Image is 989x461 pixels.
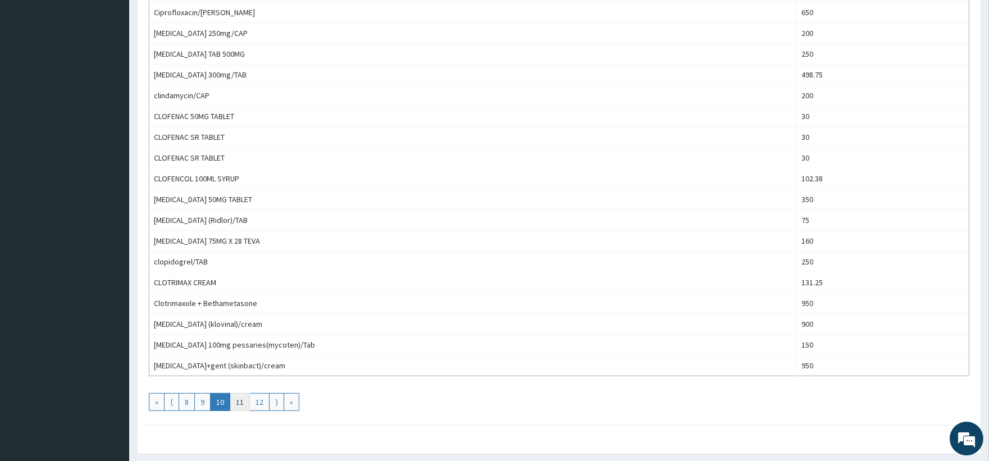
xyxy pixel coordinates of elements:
span: We're online! [65,142,155,255]
a: Go to page number 9 [194,393,211,411]
td: 30 [796,106,969,127]
td: 200 [796,85,969,106]
div: Chat with us now [58,63,189,77]
a: Go to page number 10 [210,393,230,411]
td: 160 [796,231,969,252]
td: [MEDICAL_DATA] 100mg pessaries(mycoten)/Tab [149,335,797,355]
img: d_794563401_company_1708531726252_794563401 [21,56,45,84]
td: CLOFENAC SR TABLET [149,127,797,148]
td: 131.25 [796,272,969,293]
td: 30 [796,127,969,148]
td: 950 [796,355,969,376]
td: 102.38 [796,168,969,189]
div: Minimize live chat window [184,6,211,33]
a: Go to last page [284,393,299,411]
td: [MEDICAL_DATA] 75MG X 28 TEVA [149,231,797,252]
td: 350 [796,189,969,210]
td: 250 [796,44,969,65]
td: 498.75 [796,65,969,85]
td: [MEDICAL_DATA] (klovinal)/cream [149,314,797,335]
td: [MEDICAL_DATA]+gent (skinbact)/cream [149,355,797,376]
td: clindamycin/CAP [149,85,797,106]
td: Clotrimaxole + Bethametasone [149,293,797,314]
td: CLOTRIMAX CREAM [149,272,797,293]
td: 75 [796,210,969,231]
a: Go to first page [149,393,165,411]
a: Go to previous page [164,393,179,411]
td: [MEDICAL_DATA] 50MG TABLET [149,189,797,210]
td: 650 [796,2,969,23]
td: Ciprofloxacin/[PERSON_NAME] [149,2,797,23]
td: CLOFENAC SR TABLET [149,148,797,168]
a: Go to page number 8 [179,393,195,411]
td: 30 [796,148,969,168]
td: CLOFENCOL 100ML SYRUP [149,168,797,189]
td: [MEDICAL_DATA] (Ridlor)/TAB [149,210,797,231]
td: 150 [796,335,969,355]
td: 950 [796,293,969,314]
td: [MEDICAL_DATA] TAB 500MG [149,44,797,65]
a: Go to page number 12 [249,393,270,411]
td: [MEDICAL_DATA] 300mg/TAB [149,65,797,85]
a: Go to page number 11 [230,393,250,411]
td: 250 [796,252,969,272]
a: Go to next page [269,393,284,411]
td: CLOFENAC 50MG TABLET [149,106,797,127]
td: clopidogrel/TAB [149,252,797,272]
textarea: Type your message and hit 'Enter' [6,307,214,346]
td: 900 [796,314,969,335]
td: [MEDICAL_DATA] 250mg/CAP [149,23,797,44]
td: 200 [796,23,969,44]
